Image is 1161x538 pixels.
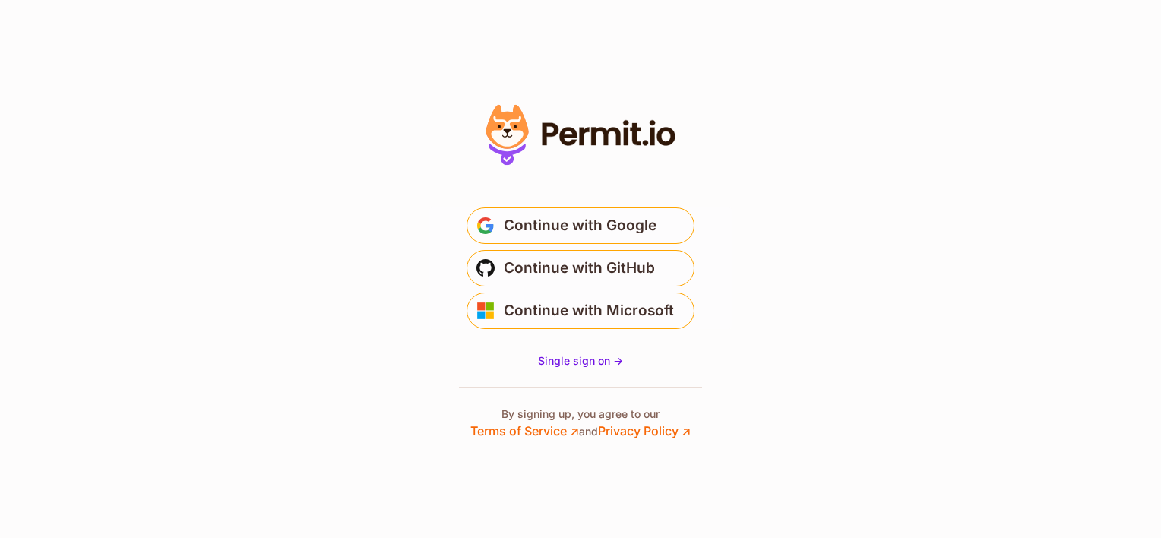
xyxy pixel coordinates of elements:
button: Continue with Google [467,207,694,244]
span: Continue with Google [504,214,656,238]
span: Single sign on -> [538,354,623,367]
a: Privacy Policy ↗ [598,423,691,438]
p: By signing up, you agree to our and [470,407,691,440]
a: Terms of Service ↗ [470,423,579,438]
button: Continue with Microsoft [467,293,694,329]
button: Continue with GitHub [467,250,694,286]
a: Single sign on -> [538,353,623,369]
span: Continue with Microsoft [504,299,674,323]
span: Continue with GitHub [504,256,655,280]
